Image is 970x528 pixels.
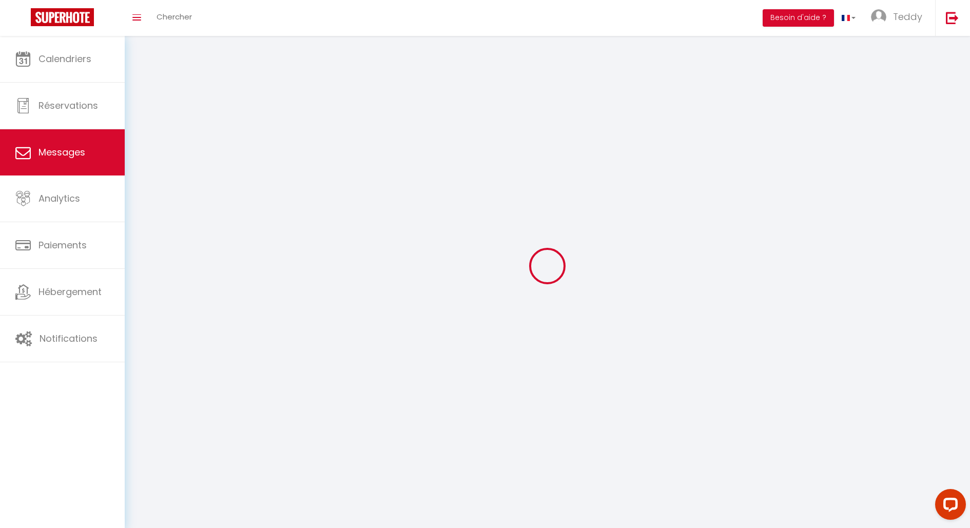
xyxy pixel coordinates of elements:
span: Teddy [893,10,922,23]
img: ... [871,9,886,25]
span: Paiements [38,239,87,251]
span: Chercher [157,11,192,22]
span: Hébergement [38,285,102,298]
span: Réservations [38,99,98,112]
span: Notifications [40,332,98,345]
span: Analytics [38,192,80,205]
img: Super Booking [31,8,94,26]
iframe: LiveChat chat widget [927,485,970,528]
button: Besoin d'aide ? [763,9,834,27]
img: logout [946,11,959,24]
span: Calendriers [38,52,91,65]
span: Messages [38,146,85,159]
